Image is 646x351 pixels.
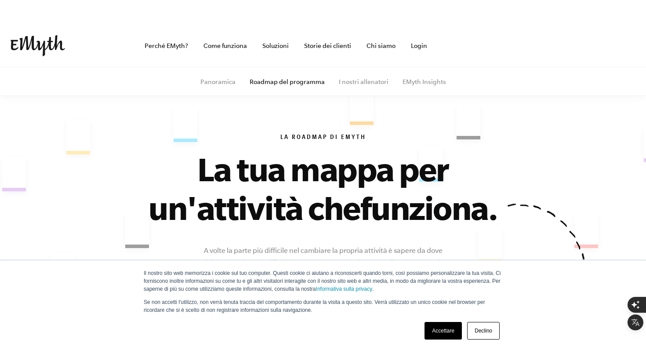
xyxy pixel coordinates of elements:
font: Come funziona [203,42,247,49]
a: Come funziona [196,25,254,67]
font: La roadmap di EMyth [280,135,366,142]
font: Declino [475,328,492,334]
a: Perché EMyth? [138,25,195,67]
font: funziona. [360,189,498,226]
img: EMyth [11,35,65,56]
a: Roadmap del programma [250,78,325,85]
font: La tua mappa per un'attività che [149,150,449,226]
font: Chi siamo [367,42,396,49]
a: Declino [467,322,500,340]
font: Soluzioni [262,42,289,49]
font: A volte la parte più difficile nel cambiare la propria attività è sapere da dove iniziare. Noi lo... [202,246,444,302]
a: I nostri allenatori [339,78,388,85]
a: Informativa sulla privacy [316,286,373,292]
a: Storie dei clienti [297,25,358,67]
a: Accettare [425,322,462,340]
iframe: Embedded CTA [543,36,635,55]
font: Il nostro sito web memorizza i cookie sul tuo computer. Questi cookie ci aiutano a riconoscerti q... [144,270,501,292]
font: Storie dei clienti [304,42,351,49]
font: Login [411,42,427,49]
a: Panoramica [200,78,236,85]
font: . [372,286,374,292]
font: Accettare [432,328,454,334]
a: EMyth Insights [403,78,446,85]
iframe: Embedded CTA [446,36,539,55]
a: Chi siamo [359,25,403,67]
font: Perché EMyth? [145,42,188,49]
a: Soluzioni [255,25,296,67]
a: Login [404,25,434,67]
font: Se non accetti l'utilizzo, non verrà tenuta traccia del comportamento durante la visita a questo ... [144,299,485,313]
